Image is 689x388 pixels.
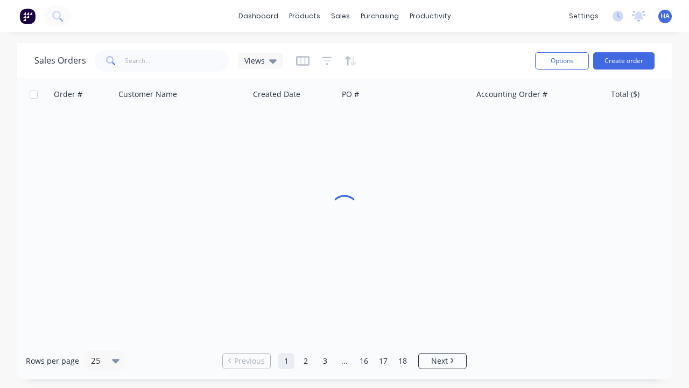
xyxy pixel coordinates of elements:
a: dashboard [233,8,284,24]
div: Total ($) [611,89,639,100]
div: purchasing [355,8,404,24]
a: Page 17 [375,353,391,369]
span: HA [660,11,670,21]
div: productivity [404,8,456,24]
button: Options [535,52,589,70]
a: Jump forward [336,353,353,369]
button: Create order [593,52,655,70]
a: Page 3 [317,353,333,369]
div: PO # [342,89,359,100]
span: Previous [234,356,265,366]
a: Page 2 [298,353,314,369]
a: Page 1 is your current page [278,353,294,369]
span: Views [244,55,265,66]
div: Order # [54,89,82,100]
div: Created Date [253,89,300,100]
div: Customer Name [118,89,177,100]
h1: Sales Orders [34,56,86,66]
input: Search... [125,50,230,72]
span: Next [431,356,448,366]
img: Factory [19,8,36,24]
div: sales [326,8,355,24]
div: Accounting Order # [476,89,547,100]
a: Page 16 [356,353,372,369]
a: Page 18 [395,353,411,369]
ul: Pagination [218,353,471,369]
span: Rows per page [26,356,79,366]
div: settings [564,8,604,24]
div: products [284,8,326,24]
a: Previous page [223,356,270,366]
a: Next page [419,356,466,366]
